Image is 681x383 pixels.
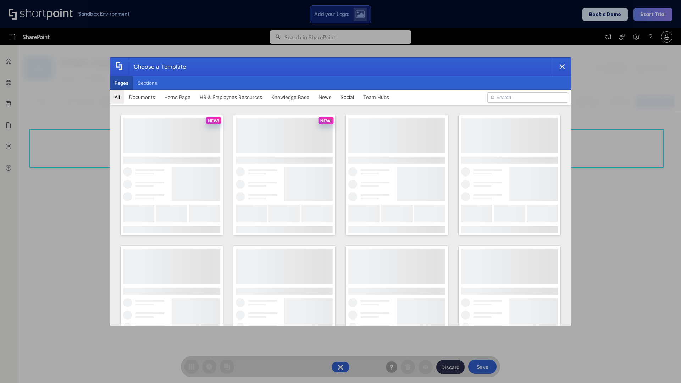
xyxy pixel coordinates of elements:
button: Team Hubs [359,90,394,104]
button: HR & Employees Resources [195,90,267,104]
button: Home Page [160,90,195,104]
p: NEW! [208,118,219,123]
div: template selector [110,57,571,326]
button: Sections [133,76,162,90]
button: Pages [110,76,133,90]
button: All [110,90,124,104]
button: Social [336,90,359,104]
iframe: Chat Widget [646,349,681,383]
button: Knowledge Base [267,90,314,104]
p: NEW! [320,118,332,123]
input: Search [487,92,568,103]
div: Choose a Template [128,58,186,76]
button: News [314,90,336,104]
button: Documents [124,90,160,104]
